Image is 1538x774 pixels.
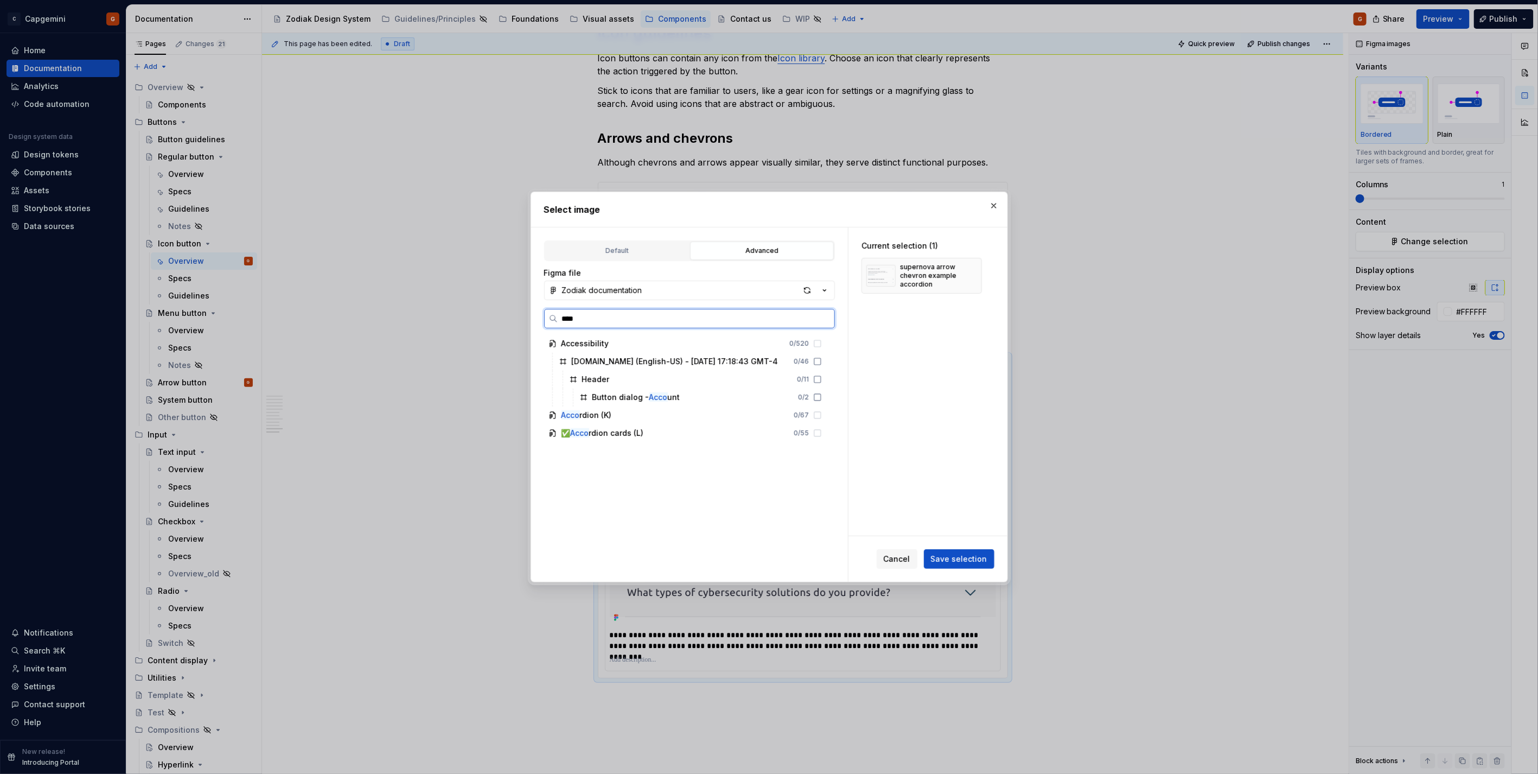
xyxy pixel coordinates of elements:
div: 0 / 520 [789,339,809,348]
button: Cancel [877,549,917,569]
div: Default [549,245,685,256]
div: supernova arrow chevron example accordion [900,263,958,289]
span: Cancel [884,554,910,564]
div: 0 / 55 [794,429,809,437]
div: 0 / 11 [797,375,809,384]
button: Save selection [924,549,994,569]
div: ✅ rdion cards (L) [561,428,644,439]
div: 0 / 67 [794,411,809,420]
mark: Acco [561,410,580,420]
div: Advanced [694,245,830,256]
div: Zodiak documentation [562,285,642,296]
button: Zodiak documentation [544,281,835,300]
div: 0 / 2 [798,393,809,402]
div: Header [582,374,610,385]
span: Save selection [931,554,987,564]
div: [DOMAIN_NAME] (English-US) - [DATE] 17:18:43 GMT-4 [572,356,778,367]
label: Figma file [544,268,582,278]
div: rdion (K) [561,410,612,421]
div: Current selection (1) [861,240,982,251]
div: Button dialog - unt [592,392,680,403]
mark: Acco [649,392,668,402]
mark: Acco [571,428,589,437]
div: 0 / 46 [794,357,809,366]
div: Accessibility [561,338,609,349]
h2: Select image [544,203,994,216]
